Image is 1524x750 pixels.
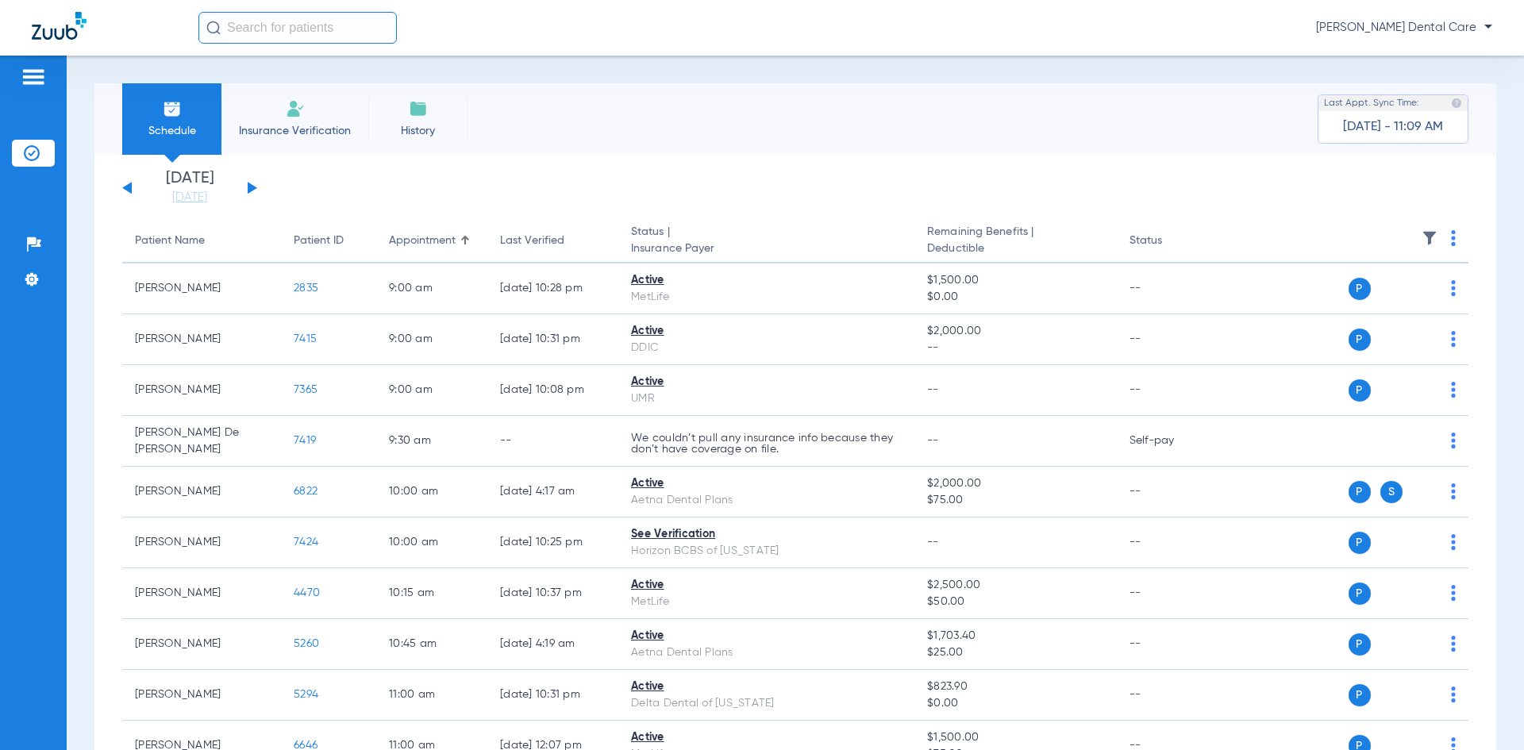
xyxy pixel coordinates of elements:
[631,543,902,560] div: Horizon BCBS of [US_STATE]
[631,644,902,661] div: Aetna Dental Plans
[1380,481,1403,503] span: S
[487,670,618,721] td: [DATE] 10:31 PM
[294,486,317,497] span: 6822
[631,289,902,306] div: MetLife
[487,314,618,365] td: [DATE] 10:31 PM
[927,679,1103,695] span: $823.90
[122,670,281,721] td: [PERSON_NAME]
[1117,670,1224,721] td: --
[233,123,356,139] span: Insurance Verification
[1445,674,1524,750] iframe: Chat Widget
[487,467,618,517] td: [DATE] 4:17 AM
[294,689,318,700] span: 5294
[631,594,902,610] div: MetLife
[294,333,317,344] span: 7415
[294,537,318,548] span: 7424
[1349,329,1371,351] span: P
[286,99,305,118] img: Manual Insurance Verification
[631,340,902,356] div: DDIC
[1451,382,1456,398] img: group-dot-blue.svg
[142,190,237,206] a: [DATE]
[927,340,1103,356] span: --
[32,12,87,40] img: Zuub Logo
[631,374,902,390] div: Active
[294,233,364,249] div: Patient ID
[1117,219,1224,263] th: Status
[21,67,46,87] img: hamburger-icon
[409,99,428,118] img: History
[631,577,902,594] div: Active
[487,568,618,619] td: [DATE] 10:37 PM
[122,619,281,670] td: [PERSON_NAME]
[122,263,281,314] td: [PERSON_NAME]
[1343,119,1443,135] span: [DATE] - 11:09 AM
[1117,263,1224,314] td: --
[500,233,564,249] div: Last Verified
[135,233,268,249] div: Patient Name
[927,475,1103,492] span: $2,000.00
[1349,278,1371,300] span: P
[163,99,182,118] img: Schedule
[927,240,1103,257] span: Deductible
[487,517,618,568] td: [DATE] 10:25 PM
[1451,636,1456,652] img: group-dot-blue.svg
[134,123,210,139] span: Schedule
[1349,532,1371,554] span: P
[376,517,487,568] td: 10:00 AM
[1422,230,1437,246] img: filter.svg
[500,233,606,249] div: Last Verified
[631,679,902,695] div: Active
[1117,416,1224,467] td: Self-pay
[927,628,1103,644] span: $1,703.40
[631,475,902,492] div: Active
[1451,230,1456,246] img: group-dot-blue.svg
[927,435,939,446] span: --
[376,670,487,721] td: 11:00 AM
[1117,517,1224,568] td: --
[1451,331,1456,347] img: group-dot-blue.svg
[1451,98,1462,109] img: last sync help info
[1117,568,1224,619] td: --
[198,12,397,44] input: Search for patients
[122,517,281,568] td: [PERSON_NAME]
[294,435,316,446] span: 7419
[927,729,1103,746] span: $1,500.00
[631,729,902,746] div: Active
[631,240,902,257] span: Insurance Payer
[376,314,487,365] td: 9:00 AM
[206,21,221,35] img: Search Icon
[294,233,344,249] div: Patient ID
[927,384,939,395] span: --
[487,619,618,670] td: [DATE] 4:19 AM
[914,219,1116,263] th: Remaining Benefits |
[376,263,487,314] td: 9:00 AM
[122,568,281,619] td: [PERSON_NAME]
[631,628,902,644] div: Active
[376,619,487,670] td: 10:45 AM
[1117,365,1224,416] td: --
[376,467,487,517] td: 10:00 AM
[927,492,1103,509] span: $75.00
[927,594,1103,610] span: $50.00
[1117,467,1224,517] td: --
[294,587,320,598] span: 4470
[1349,481,1371,503] span: P
[1349,379,1371,402] span: P
[294,283,318,294] span: 2835
[1324,95,1419,111] span: Last Appt. Sync Time:
[1316,20,1492,36] span: [PERSON_NAME] Dental Care
[927,323,1103,340] span: $2,000.00
[294,384,317,395] span: 7365
[618,219,914,263] th: Status |
[1117,314,1224,365] td: --
[1451,534,1456,550] img: group-dot-blue.svg
[1117,619,1224,670] td: --
[122,416,281,467] td: [PERSON_NAME] De [PERSON_NAME]
[631,492,902,509] div: Aetna Dental Plans
[487,263,618,314] td: [DATE] 10:28 PM
[376,568,487,619] td: 10:15 AM
[927,644,1103,661] span: $25.00
[927,272,1103,289] span: $1,500.00
[631,272,902,289] div: Active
